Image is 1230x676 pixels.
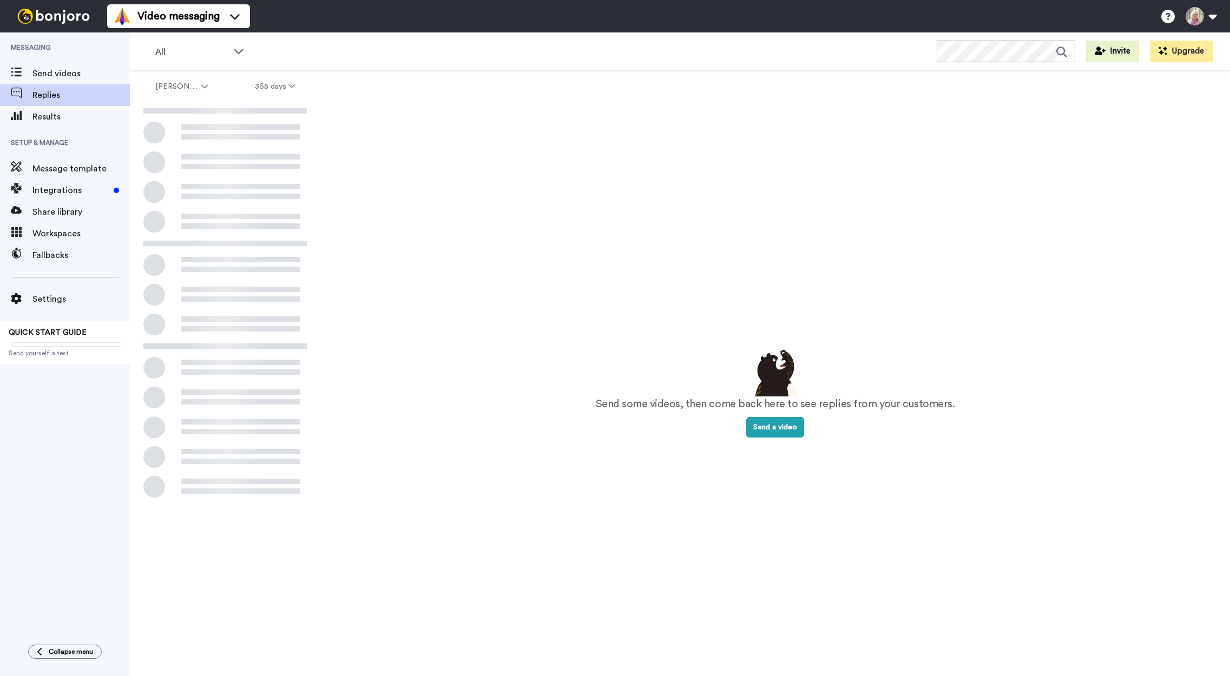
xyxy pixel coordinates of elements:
span: Video messaging [137,9,220,24]
a: Send a video [746,423,804,431]
span: Send yourself a test [9,349,121,357]
span: Fallbacks [32,249,130,262]
span: Settings [32,293,130,306]
span: QUICK START GUIDE [9,329,87,336]
button: Send a video [746,417,804,438]
span: Replies [32,89,130,102]
span: Results [32,110,130,123]
p: Send some videos, then come back here to see replies from your customers. [596,396,955,412]
span: Message template [32,162,130,175]
img: bj-logo-header-white.svg [13,9,94,24]
span: Collapse menu [49,647,93,656]
img: results-emptystates.png [748,347,803,396]
span: Workspaces [32,227,130,240]
button: Invite [1086,41,1139,62]
span: Send videos [32,67,130,80]
span: Integrations [32,184,109,197]
span: All [155,45,228,58]
button: 365 days [232,77,319,96]
span: Share library [32,206,130,218]
button: [PERSON_NAME] [132,77,232,96]
button: Collapse menu [28,645,102,659]
img: vm-color.svg [114,8,131,25]
button: Upgrade [1150,41,1213,62]
span: [PERSON_NAME] [155,81,199,92]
